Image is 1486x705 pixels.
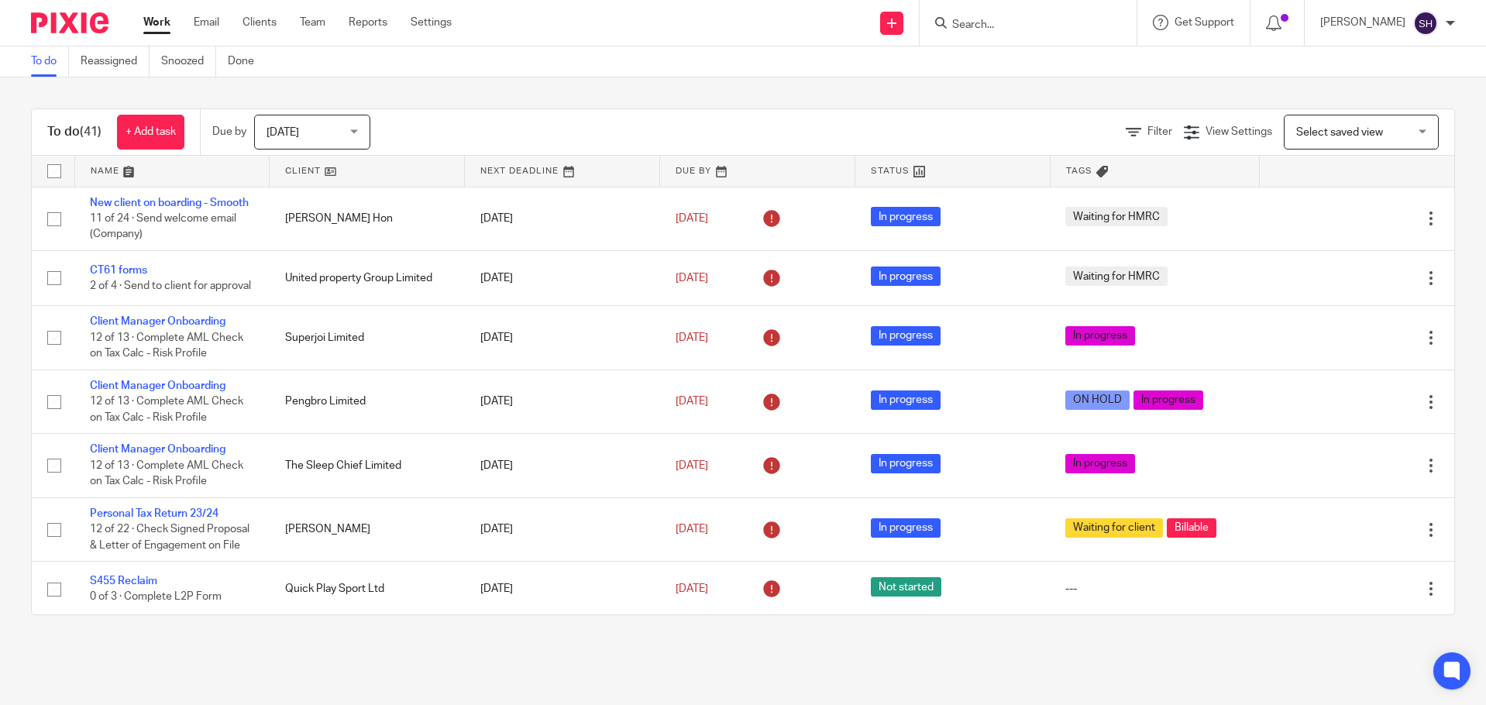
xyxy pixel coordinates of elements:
p: [PERSON_NAME] [1320,15,1405,30]
span: In progress [871,326,941,346]
a: Email [194,15,219,30]
span: 12 of 13 · Complete AML Check on Tax Calc - Risk Profile [90,396,243,423]
input: Search [951,19,1090,33]
span: 0 of 3 · Complete L2P Form [90,592,222,603]
span: [DATE] [267,127,299,138]
span: In progress [1065,454,1135,473]
a: Personal Tax Return 23/24 [90,508,218,519]
a: Client Manager Onboarding [90,316,225,327]
p: Due by [212,124,246,139]
td: [DATE] [465,250,660,305]
span: [DATE] [676,332,708,343]
span: [DATE] [676,273,708,284]
td: United property Group Limited [270,250,465,305]
td: [DATE] [465,562,660,617]
td: Pengbro Limited [270,370,465,433]
td: [DATE] [465,370,660,433]
td: [DATE] [465,306,660,370]
span: Get Support [1175,17,1234,28]
a: Reassigned [81,46,150,77]
span: (41) [80,126,101,138]
a: Client Manager Onboarding [90,444,225,455]
span: In progress [871,518,941,538]
a: Team [300,15,325,30]
img: Pixie [31,12,108,33]
td: [DATE] [465,497,660,561]
span: In progress [1133,390,1203,410]
span: Not started [871,577,941,597]
td: [DATE] [465,187,660,250]
span: In progress [1065,326,1135,346]
span: Waiting for HMRC [1065,207,1168,226]
span: 12 of 13 · Complete AML Check on Tax Calc - Risk Profile [90,460,243,487]
span: 11 of 24 · Send welcome email (Company) [90,213,236,240]
a: CT61 forms [90,265,147,276]
a: Snoozed [161,46,216,77]
td: [DATE] [465,434,660,497]
span: 12 of 13 · Complete AML Check on Tax Calc - Risk Profile [90,332,243,359]
a: S455 Reclaim [90,576,157,586]
span: [DATE] [676,524,708,535]
span: In progress [871,390,941,410]
h1: To do [47,124,101,140]
span: Billable [1167,518,1216,538]
a: Client Manager Onboarding [90,380,225,391]
span: [DATE] [676,583,708,594]
a: Work [143,15,170,30]
span: 12 of 22 · Check Signed Proposal & Letter of Engagement on File [90,524,249,551]
td: Quick Play Sport Ltd [270,562,465,617]
td: Superjoi Limited [270,306,465,370]
span: View Settings [1206,126,1272,137]
span: ON HOLD [1065,390,1130,410]
span: Tags [1066,167,1092,175]
td: [PERSON_NAME] Hon [270,187,465,250]
a: Done [228,46,266,77]
span: [DATE] [676,213,708,224]
span: 2 of 4 · Send to client for approval [90,280,251,291]
span: Waiting for HMRC [1065,267,1168,286]
td: The Sleep Chief Limited [270,434,465,497]
span: Filter [1147,126,1172,137]
a: To do [31,46,69,77]
span: [DATE] [676,396,708,407]
span: In progress [871,454,941,473]
a: New client on boarding - Smooth [90,198,249,208]
a: Settings [411,15,452,30]
span: [DATE] [676,460,708,471]
a: + Add task [117,115,184,150]
span: In progress [871,267,941,286]
span: In progress [871,207,941,226]
td: [PERSON_NAME] [270,497,465,561]
img: svg%3E [1413,11,1438,36]
a: Reports [349,15,387,30]
span: Select saved view [1296,127,1383,138]
span: Waiting for client [1065,518,1163,538]
div: --- [1065,581,1243,597]
a: Clients [243,15,277,30]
